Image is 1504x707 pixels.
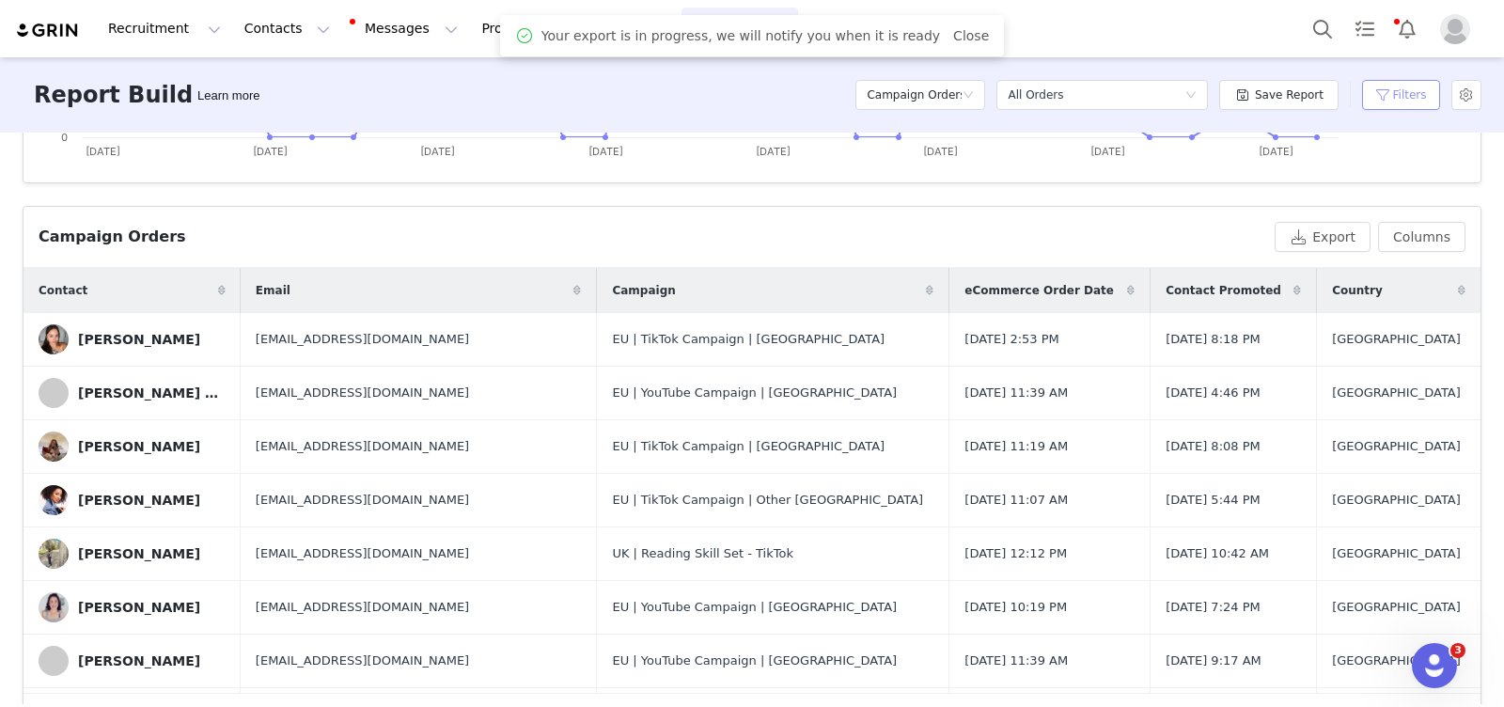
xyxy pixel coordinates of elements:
h3: Report Builder [34,78,219,112]
button: Columns [1378,222,1465,252]
span: [DATE] 11:39 AM [964,384,1068,402]
img: ef605c90-b28c-4e9d-a419-7656af70334a.jpg [39,592,69,622]
span: Country [1332,282,1383,299]
button: Program [470,8,577,50]
div: [PERSON_NAME] [78,493,200,508]
img: b5d78682-17fd-4d7f-ad7e-35474b07f369.jpg [39,324,69,354]
h5: Campaign Orders [867,81,962,109]
img: placeholder-profile.jpg [1440,14,1470,44]
div: EU | TikTok Campaign | Other Europe [612,491,933,510]
i: icon: down [1185,89,1197,102]
button: Content [578,8,681,50]
span: [EMAIL_ADDRESS][DOMAIN_NAME] [256,652,469,670]
iframe: Intercom live chat [1412,643,1457,688]
span: [GEOGRAPHIC_DATA] [1332,544,1461,563]
span: Your export is in progress, we will notify you when it is ready [541,26,940,46]
a: Close [953,28,989,43]
span: [GEOGRAPHIC_DATA] [1332,598,1461,617]
button: Contacts [233,8,341,50]
img: Profile image for Chriscely [184,30,222,68]
img: 2edc550b-ac28-41d8-b6ce-0edb0ff1ccb5.jpg [39,432,69,462]
div: [PERSON_NAME] [78,653,200,668]
button: Search [1302,8,1343,50]
img: Profile image for Darlene [220,30,258,68]
div: UK | Reading Skill Set - TikTok [612,544,933,563]
span: Email [256,282,290,299]
text: [DATE] [253,145,288,158]
span: Messages [250,581,315,594]
button: Reporting [681,8,798,50]
span: [GEOGRAPHIC_DATA] [1332,437,1461,456]
button: Notifications [1386,8,1428,50]
button: Messages [188,534,376,609]
text: [DATE] [86,145,120,158]
span: [GEOGRAPHIC_DATA] [1332,330,1461,349]
div: AI Agent and team can help [39,397,315,416]
span: [DATE] 9:17 AM [1166,652,1261,670]
button: Profile [1429,14,1489,44]
text: [DATE] [1259,145,1293,158]
div: Ask a questionAI Agent and team can help [19,361,357,432]
span: [EMAIL_ADDRESS][DOMAIN_NAME] [256,491,469,510]
text: [DATE] [756,145,791,158]
span: [DATE] 8:08 PM [1166,437,1260,456]
img: 5ae77105-9403-4c74-8e8a-2b5e042e8703.jpg [39,485,69,515]
div: Recent messageProfile image for GRIN HelperI'm glad I could help! If you have any more questions ... [19,253,357,352]
div: EU | TikTok Campaign | UK [612,330,933,349]
button: Export [1275,222,1371,252]
img: Profile image for Marie [256,30,293,68]
div: EU | YouTube Campaign | UK [612,598,933,617]
span: [DATE] 11:07 AM [964,491,1068,510]
span: Contact [39,282,87,299]
button: Save Report [1219,80,1339,110]
text: [DATE] [1090,145,1125,158]
div: All Orders [1008,81,1063,109]
span: [DATE] 4:46 PM [1166,384,1260,402]
div: Close [323,30,357,64]
a: [PERSON_NAME] [PERSON_NAME] [39,378,226,408]
span: [DATE] 11:39 AM [964,652,1068,670]
img: 162a2d82-b7df-477e-be7f-05dc6945aac6.jpg [39,539,69,569]
a: [PERSON_NAME] [39,432,226,462]
p: Hi [PERSON_NAME] 👋 [38,134,338,197]
div: [PERSON_NAME] [78,332,200,347]
span: [EMAIL_ADDRESS][DOMAIN_NAME] [256,330,469,349]
span: [DATE] 10:42 AM [1166,544,1269,563]
span: [GEOGRAPHIC_DATA] [1332,491,1461,510]
span: [DATE] 7:24 PM [1166,598,1260,617]
span: [DATE] 11:19 AM [964,437,1068,456]
span: 3 [1450,643,1465,658]
div: Profile image for GRIN HelperI'm glad I could help! If you have any more questions or need furthe... [20,281,356,351]
a: [PERSON_NAME] [39,592,226,622]
span: eCommerce Order Date [964,282,1114,299]
i: icon: down [963,89,974,102]
span: Campaign [612,282,675,299]
a: Tasks [1344,8,1386,50]
div: [PERSON_NAME] [78,546,200,561]
span: [EMAIL_ADDRESS][DOMAIN_NAME] [256,544,469,563]
p: How can we help? [38,197,338,229]
img: logo [38,37,147,66]
span: I'm glad I could help! If you have any more questions or need further assistance with GRIN, just ... [84,298,916,313]
button: Filters [1362,80,1440,110]
div: Tooltip anchor [194,86,263,105]
text: 0 [61,131,68,144]
div: Campaign Orders [39,226,186,248]
span: [EMAIL_ADDRESS][DOMAIN_NAME] [256,437,469,456]
div: EU | YouTube Campaign | UK [612,652,933,670]
a: Community [875,8,982,50]
span: [GEOGRAPHIC_DATA] [1332,652,1461,670]
img: grin logo [15,22,81,39]
span: [DATE] 5:44 PM [1166,491,1260,510]
span: [EMAIL_ADDRESS][DOMAIN_NAME] [256,598,469,617]
a: [PERSON_NAME] [39,539,226,569]
span: [DATE] 8:18 PM [1166,330,1260,349]
span: [DATE] 10:19 PM [964,598,1067,617]
span: Home [72,581,115,594]
div: [PERSON_NAME] [78,600,200,615]
a: [PERSON_NAME] [39,646,226,676]
div: [PERSON_NAME] [78,439,200,454]
button: Recruitment [97,8,232,50]
div: Recent message [39,269,337,289]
